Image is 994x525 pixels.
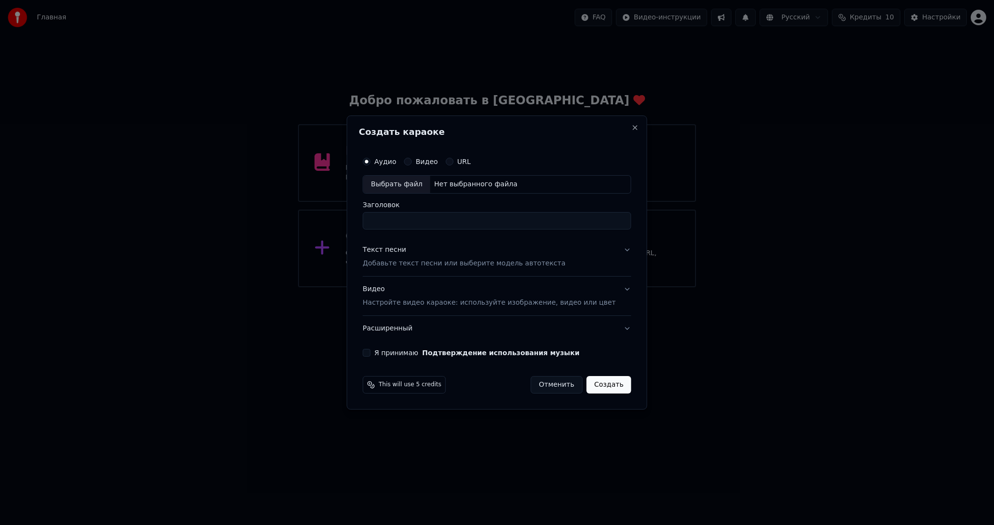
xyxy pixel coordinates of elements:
[586,376,631,394] button: Создать
[363,277,631,315] button: ВидеоНастройте видео караоке: используйте изображение, видео или цвет
[363,245,406,255] div: Текст песни
[379,381,441,389] span: This will use 5 credits
[363,259,565,268] p: Добавьте текст песни или выберите модель автотекста
[457,158,471,165] label: URL
[363,284,615,308] div: Видео
[363,176,430,193] div: Выбрать файл
[415,158,438,165] label: Видео
[530,376,582,394] button: Отменить
[430,180,521,189] div: Нет выбранного файла
[374,158,396,165] label: Аудио
[363,201,631,208] label: Заголовок
[363,237,631,276] button: Текст песниДобавьте текст песни или выберите модель автотекста
[374,349,580,356] label: Я принимаю
[363,316,631,341] button: Расширенный
[422,349,580,356] button: Я принимаю
[359,128,635,136] h2: Создать караоке
[363,298,615,308] p: Настройте видео караоке: используйте изображение, видео или цвет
